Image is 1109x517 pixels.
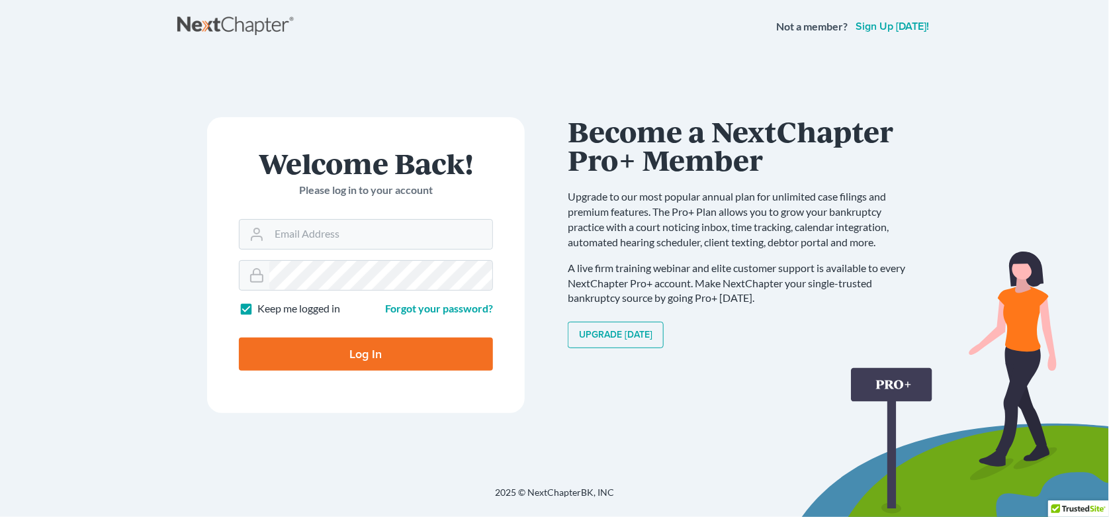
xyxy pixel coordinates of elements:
[568,189,918,250] p: Upgrade to our most popular annual plan for unlimited case filings and premium features. The Pro+...
[239,338,493,371] input: Log In
[257,301,340,316] label: Keep me logged in
[568,322,664,348] a: Upgrade [DATE]
[568,261,918,306] p: A live firm training webinar and elite customer support is available to every NextChapter Pro+ ac...
[239,183,493,198] p: Please log in to your account
[177,486,932,510] div: 2025 © NextChapterBK, INC
[385,302,493,314] a: Forgot your password?
[853,21,932,32] a: Sign up [DATE]!
[776,19,848,34] strong: Not a member?
[568,117,918,173] h1: Become a NextChapter Pro+ Member
[269,220,492,249] input: Email Address
[239,149,493,177] h1: Welcome Back!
